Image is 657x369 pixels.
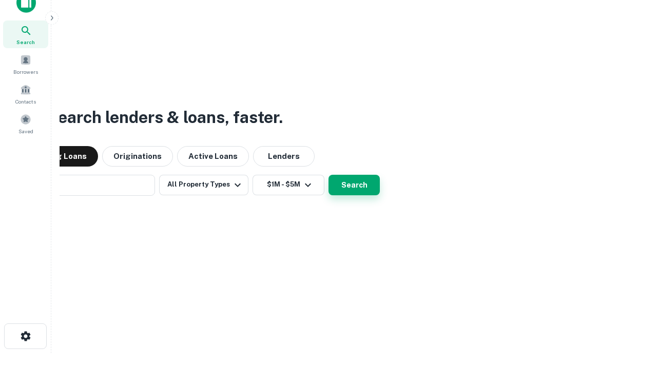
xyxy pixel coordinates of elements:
[606,287,657,336] iframe: Chat Widget
[102,146,173,167] button: Originations
[18,127,33,135] span: Saved
[15,97,36,106] span: Contacts
[177,146,249,167] button: Active Loans
[3,20,48,48] a: Search
[3,80,48,108] a: Contacts
[13,68,38,76] span: Borrowers
[3,110,48,137] a: Saved
[159,175,248,195] button: All Property Types
[3,50,48,78] a: Borrowers
[328,175,380,195] button: Search
[253,146,315,167] button: Lenders
[47,105,283,130] h3: Search lenders & loans, faster.
[253,175,324,195] button: $1M - $5M
[16,38,35,46] span: Search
